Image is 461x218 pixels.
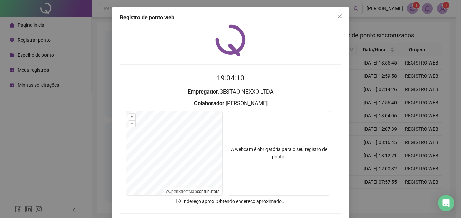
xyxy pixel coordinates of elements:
button: Close [334,11,345,22]
div: Registro de ponto web [120,14,341,22]
div: A webcam é obrigatória para o seu registro de ponto! [228,111,330,196]
strong: Colaborador [194,100,224,107]
h3: : GESTAO NEXXO LTDA [120,88,341,96]
div: Open Intercom Messenger [438,195,454,211]
strong: Empregador [188,89,218,95]
li: © contributors. [166,189,220,194]
time: 19:04:10 [217,74,244,82]
span: close [337,14,343,19]
button: + [129,114,135,120]
span: info-circle [175,198,181,204]
h3: : [PERSON_NAME] [120,99,341,108]
img: QRPoint [215,24,246,56]
a: OpenStreetMap [169,189,197,194]
button: – [129,121,135,127]
p: Endereço aprox. : Obtendo endereço aproximado... [120,198,341,205]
